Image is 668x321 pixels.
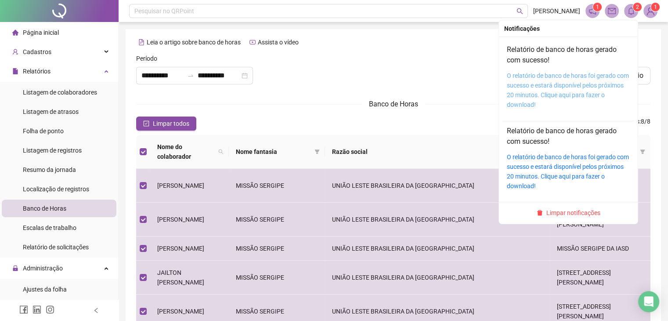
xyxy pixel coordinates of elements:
[157,182,204,189] span: [PERSON_NAME]
[229,261,325,295] td: MISSÃO SERGIPE
[533,208,604,218] button: Limpar notificações
[236,147,311,157] span: Nome fantasia
[550,237,650,261] td: MISSÃO SERGIPE DA IASD
[504,24,632,33] div: Notificações
[217,140,225,163] span: search
[229,169,325,203] td: MISSÃO SERGIPE
[507,72,629,108] a: O relatório de banco de horas foi gerado com sucesso e estará disponível pelos próximos 20 minuto...
[258,39,299,46] span: Assista o vídeo
[507,153,629,190] a: O relatório de banco de horas foi gerado com sucesso e estará disponível pelos próximos 20 minuto...
[507,127,617,146] a: Relatório de banco de horas gerado com sucesso!
[23,68,51,75] span: Relatórios
[644,4,657,18] img: 92236
[325,237,550,261] td: UNIÃO LESTE BRASILEIRA DA [GEOGRAPHIC_DATA]
[218,149,224,154] span: search
[325,169,550,203] td: UNIÃO LESTE BRASILEIRA DA [GEOGRAPHIC_DATA]
[651,3,660,11] sup: Atualize o seu contato no menu Meus Dados
[23,48,51,55] span: Cadastros
[550,261,650,295] td: [STREET_ADDRESS][PERSON_NAME]
[589,7,596,15] span: notification
[654,4,657,10] span: 1
[229,203,325,237] td: MISSÃO SERGIPE
[23,244,89,251] span: Relatório de solicitações
[369,100,418,108] span: Banco de Horas
[23,224,76,231] span: Escalas de trabalho
[633,3,642,11] sup: 2
[507,45,617,64] a: Relatório de banco de horas gerado com sucesso!
[23,166,76,173] span: Resumo da jornada
[93,307,99,314] span: left
[23,286,67,293] span: Ajustes da folha
[640,149,645,154] span: filter
[516,8,523,15] span: search
[32,305,41,314] span: linkedin
[147,39,241,46] span: Leia o artigo sobre banco de horas
[627,7,635,15] span: bell
[23,186,89,193] span: Localização de registros
[12,49,18,55] span: user-add
[153,119,189,128] span: Limpar todos
[638,145,647,158] span: filter
[229,237,325,261] td: MISSÃO SERGIPE
[23,89,97,96] span: Listagem de colaboradores
[46,305,54,314] span: instagram
[593,3,602,11] sup: 1
[23,128,64,135] span: Folha de ponto
[187,72,194,79] span: to
[638,291,659,312] div: Open Intercom Messenger
[325,261,550,295] td: UNIÃO LESTE BRASILEIRA DA [GEOGRAPHIC_DATA]
[537,210,543,216] span: delete
[23,29,59,36] span: Página inicial
[325,203,550,237] td: UNIÃO LESTE BRASILEIRA DA [GEOGRAPHIC_DATA]
[157,308,204,315] span: [PERSON_NAME]
[596,4,599,10] span: 1
[143,120,149,127] span: check-square
[249,39,256,45] span: youtube
[157,142,215,161] span: Nome do colaborador
[12,29,18,36] span: home
[23,147,82,154] span: Listagem de registros
[23,265,63,272] span: Administração
[636,4,639,10] span: 2
[12,265,18,271] span: lock
[533,6,580,16] span: [PERSON_NAME]
[332,147,536,157] span: Razão social
[313,145,321,158] span: filter
[608,7,616,15] span: mail
[546,208,600,218] span: Limpar notificações
[19,305,28,314] span: facebook
[136,117,196,131] button: Limpar todos
[187,72,194,79] span: swap-right
[157,245,204,252] span: [PERSON_NAME]
[23,108,79,115] span: Listagem de atrasos
[314,149,320,154] span: filter
[138,39,144,45] span: file-text
[157,269,204,286] span: JAILTON [PERSON_NAME]
[157,216,204,223] span: [PERSON_NAME]
[12,68,18,74] span: file
[136,54,157,63] span: Período
[23,205,66,212] span: Banco de Horas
